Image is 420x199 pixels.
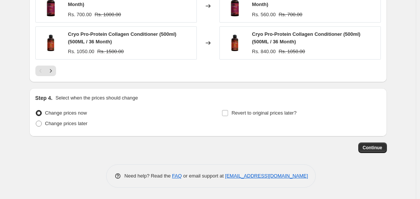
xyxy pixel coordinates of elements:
[358,142,387,153] button: Continue
[35,66,56,76] nav: Pagination
[363,145,382,151] span: Continue
[97,48,124,55] strike: Rs. 1500.00
[45,121,88,126] span: Change prices later
[252,48,276,55] div: Rs. 840.00
[68,11,92,18] div: Rs. 700.00
[40,32,62,54] img: WhatsApp_Image_2022-02-19_at_3.05.01_PM_2_8sL4g8V_1_80x.jpg
[125,173,172,179] span: Need help? Read the
[278,48,305,55] strike: Rs. 1050.00
[45,110,87,116] span: Change prices now
[55,94,138,102] p: Select when the prices should change
[68,31,177,44] span: Cryo Pro-Protein Collagen Conditioner (500ml) (500ML / 36 Month)
[46,66,56,76] button: Next
[252,31,361,44] span: Cryo Pro-Protein Collagen Conditioner (500ml) (500ML / 36 Month)
[224,32,246,54] img: WhatsApp_Image_2022-02-19_at_3.05.01_PM_2_8sL4g8V_1_80x.jpg
[252,11,276,18] div: Rs. 560.00
[278,11,302,18] strike: Rs. 700.00
[172,173,182,179] a: FAQ
[231,110,297,116] span: Revert to original prices later?
[94,11,121,18] strike: Rs. 1000.00
[68,48,94,55] div: Rs. 1050.00
[182,173,225,179] span: or email support at
[225,173,308,179] a: [EMAIL_ADDRESS][DOMAIN_NAME]
[35,94,53,102] h2: Step 4.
